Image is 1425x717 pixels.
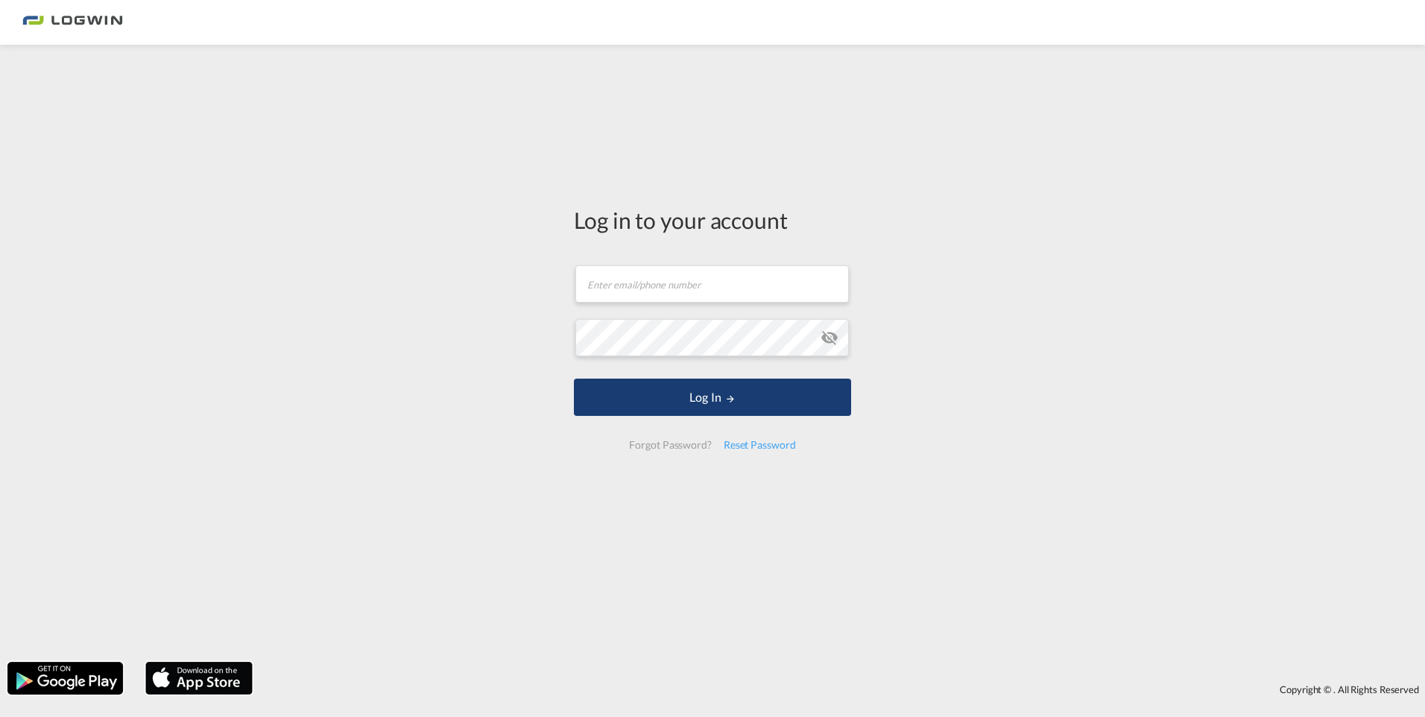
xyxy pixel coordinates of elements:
img: apple.png [144,660,254,696]
img: google.png [6,660,124,696]
button: LOGIN [574,379,851,416]
div: Forgot Password? [623,432,717,458]
md-icon: icon-eye-off [821,329,838,347]
div: Log in to your account [574,204,851,236]
div: Copyright © . All Rights Reserved [260,677,1425,702]
div: Reset Password [718,432,802,458]
input: Enter email/phone number [575,265,849,303]
img: bc73a0e0d8c111efacd525e4c8ad7d32.png [22,6,123,40]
